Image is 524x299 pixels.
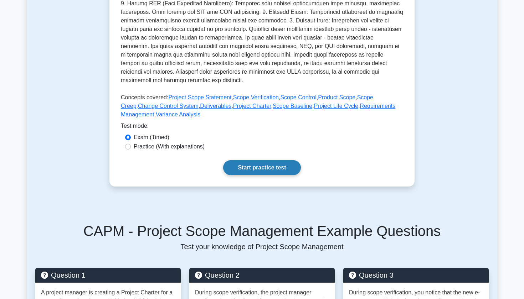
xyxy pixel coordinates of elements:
[223,160,300,175] a: Start practice test
[280,94,316,100] a: Scope Control
[349,271,483,279] h5: Question 3
[121,122,403,133] div: Test mode:
[138,103,199,109] a: Change Control System
[134,133,169,142] label: Exam (Timed)
[200,103,231,109] a: Deliverables
[314,103,359,109] a: Project Life Cycle
[233,94,279,100] a: Scope Verification
[168,94,231,100] a: Project Scope Statement
[273,103,312,109] a: Scope Baseline
[318,94,355,100] a: Product Scope
[35,242,489,251] p: Test your knowledge of Project Scope Management
[233,103,271,109] a: Project Charter
[134,142,205,151] label: Practice (With explanations)
[35,222,489,240] h5: CAPM - Project Scope Management Example Questions
[41,271,175,279] h5: Question 1
[195,271,329,279] h5: Question 2
[156,111,200,117] a: Variance Analysis
[121,93,403,122] p: Concepts covered: , , , , , , , , , , ,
